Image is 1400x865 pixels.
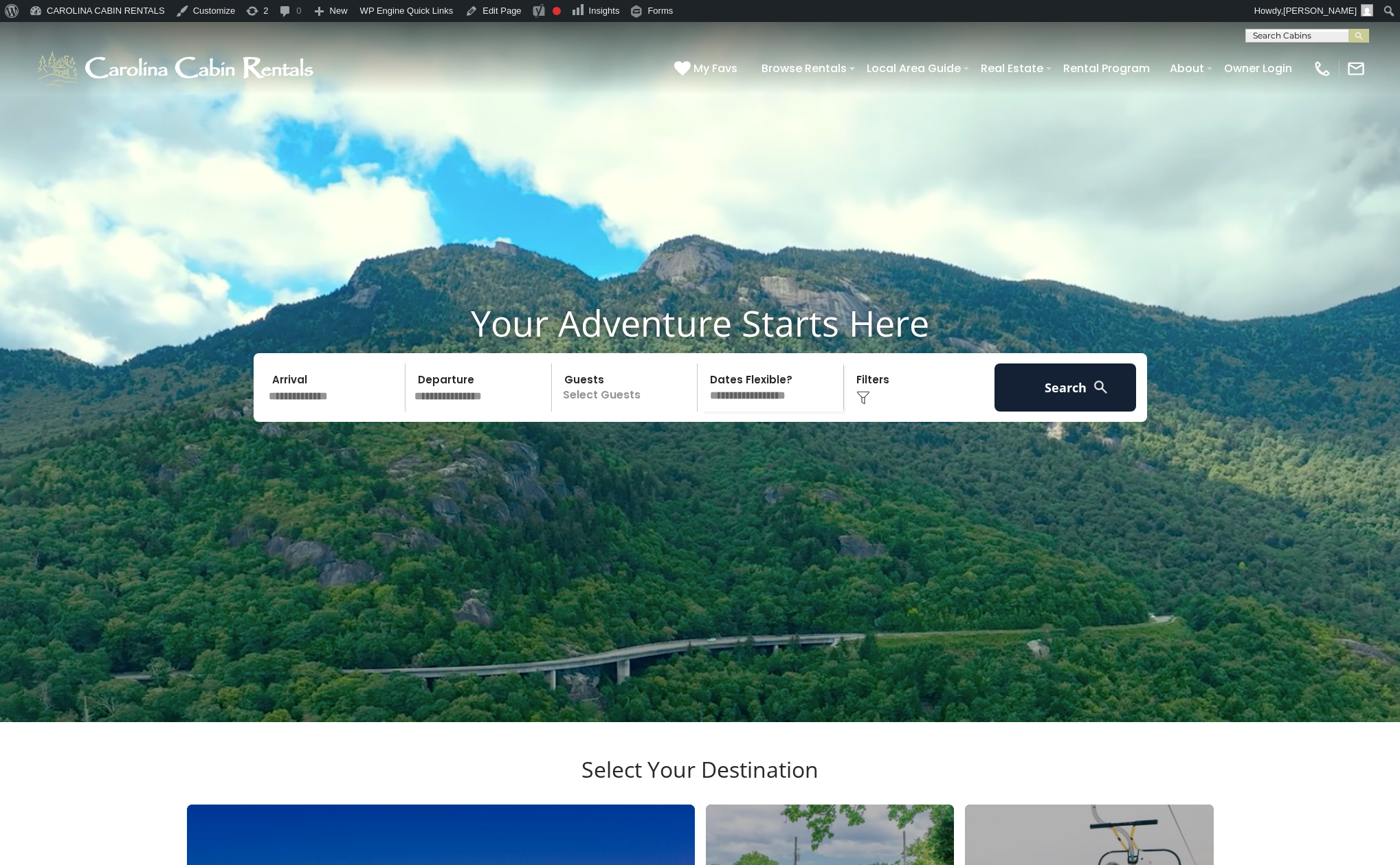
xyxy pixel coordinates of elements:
[185,756,1216,805] h3: Select Your Destination
[1163,56,1211,80] a: About
[34,48,320,89] img: White-1-1-2.png
[10,302,1390,344] h1: Your Adventure Starts Here
[974,56,1050,80] a: Real Estate
[1346,59,1366,78] img: mail-regular-white.png
[556,363,698,412] p: Select Guests
[1056,56,1157,80] a: Rental Program
[755,56,854,80] a: Browse Rentals
[693,60,737,77] span: My Favs
[860,56,968,80] a: Local Area Guide
[856,391,870,405] img: filter--v1.png
[1283,5,1357,16] span: [PERSON_NAME]
[995,363,1137,412] button: Search
[1092,379,1109,396] img: search-regular-white.png
[1217,56,1299,80] a: Owner Login
[1313,59,1332,78] img: phone-regular-white.png
[553,7,561,15] div: Focus keyphrase not set
[674,60,741,78] a: My Favs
